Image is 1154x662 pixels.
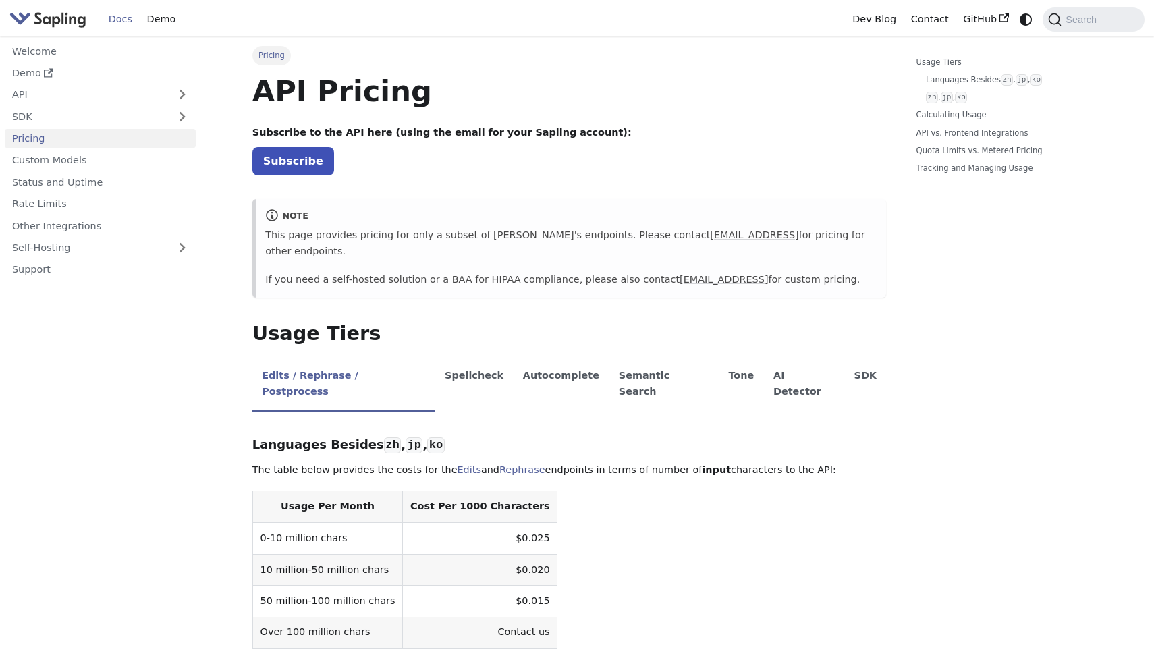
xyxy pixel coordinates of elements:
[916,109,1099,121] a: Calculating Usage
[916,144,1099,157] a: Quota Limits vs. Metered Pricing
[169,107,196,126] button: Expand sidebar category 'SDK'
[403,617,557,648] td: Contact us
[926,91,1095,104] a: zh,jp,ko
[1062,14,1105,25] span: Search
[5,238,196,258] a: Self-Hosting
[403,491,557,523] th: Cost Per 1000 Characters
[845,9,903,30] a: Dev Blog
[916,127,1099,140] a: API vs. Frontend Integrations
[252,522,402,554] td: 0-10 million chars
[926,74,1095,86] a: Languages Besideszh,jp,ko
[904,9,956,30] a: Contact
[169,85,196,105] button: Expand sidebar category 'API'
[5,63,196,83] a: Demo
[403,586,557,617] td: $0.015
[710,229,798,240] a: [EMAIL_ADDRESS]
[384,437,401,453] code: zh
[265,209,877,225] div: note
[1016,9,1036,29] button: Switch between dark and light mode (currently system mode)
[252,46,887,65] nav: Breadcrumbs
[5,85,169,105] a: API
[252,437,887,453] h3: Languages Besides , ,
[609,358,719,412] li: Semantic Search
[140,9,183,30] a: Demo
[101,9,140,30] a: Docs
[702,464,731,475] strong: input
[252,73,887,109] h1: API Pricing
[458,464,481,475] a: Edits
[956,9,1016,30] a: GitHub
[1001,74,1013,86] code: zh
[5,172,196,192] a: Status and Uptime
[1016,74,1028,86] code: jp
[680,274,768,285] a: [EMAIL_ADDRESS]
[252,147,334,175] a: Subscribe
[252,358,435,412] li: Edits / Rephrase / Postprocess
[265,272,877,288] p: If you need a self-hosted solution or a BAA for HIPAA compliance, please also contact for custom ...
[252,586,402,617] td: 50 million-100 million chars
[252,127,632,138] strong: Subscribe to the API here (using the email for your Sapling account):
[513,358,609,412] li: Autocomplete
[5,129,196,148] a: Pricing
[9,9,91,29] a: Sapling.aiSapling.ai
[5,107,169,126] a: SDK
[427,437,444,453] code: ko
[499,464,545,475] a: Rephrase
[764,358,845,412] li: AI Detector
[252,617,402,648] td: Over 100 million chars
[1043,7,1144,32] button: Search (Command+K)
[955,92,967,103] code: ko
[435,358,514,412] li: Spellcheck
[252,491,402,523] th: Usage Per Month
[5,260,196,279] a: Support
[252,462,887,478] p: The table below provides the costs for the and endpoints in terms of number of characters to the ...
[403,522,557,554] td: $0.025
[844,358,886,412] li: SDK
[1030,74,1042,86] code: ko
[252,46,291,65] span: Pricing
[9,9,86,29] img: Sapling.ai
[5,150,196,170] a: Custom Models
[252,554,402,585] td: 10 million-50 million chars
[941,92,953,103] code: jp
[5,216,196,236] a: Other Integrations
[252,322,887,346] h2: Usage Tiers
[719,358,764,412] li: Tone
[5,41,196,61] a: Welcome
[265,227,877,260] p: This page provides pricing for only a subset of [PERSON_NAME]'s endpoints. Please contact for pri...
[926,92,938,103] code: zh
[916,56,1099,69] a: Usage Tiers
[403,554,557,585] td: $0.020
[916,162,1099,175] a: Tracking and Managing Usage
[5,194,196,214] a: Rate Limits
[406,437,422,453] code: jp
